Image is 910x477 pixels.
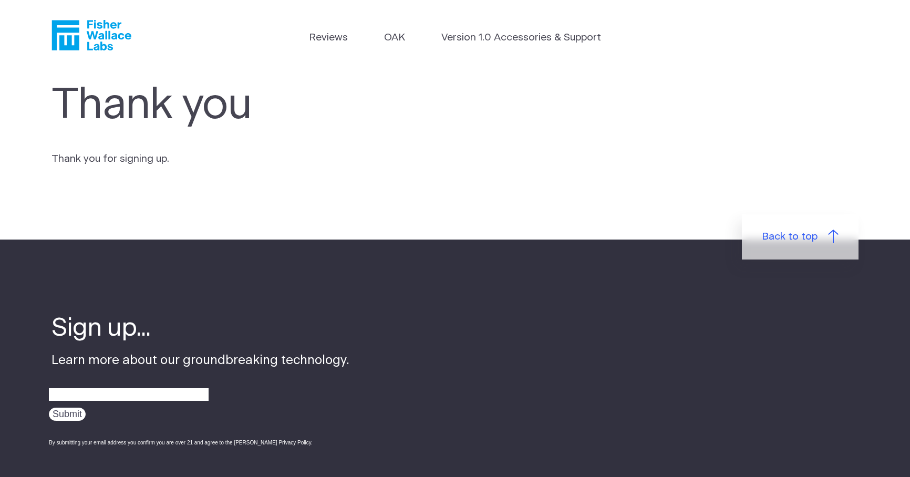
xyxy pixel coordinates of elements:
[309,30,348,46] a: Reviews
[51,312,349,346] h4: Sign up...
[441,30,601,46] a: Version 1.0 Accessories & Support
[51,154,169,164] span: Thank you for signing up.
[384,30,405,46] a: OAK
[51,81,505,131] h1: Thank you
[49,439,349,447] div: By submitting your email address you confirm you are over 21 and agree to the [PERSON_NAME] Priva...
[51,20,131,50] a: Fisher Wallace
[51,312,349,456] div: Learn more about our groundbreaking technology.
[762,230,818,245] span: Back to top
[742,214,859,260] a: Back to top
[49,408,86,421] input: Submit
